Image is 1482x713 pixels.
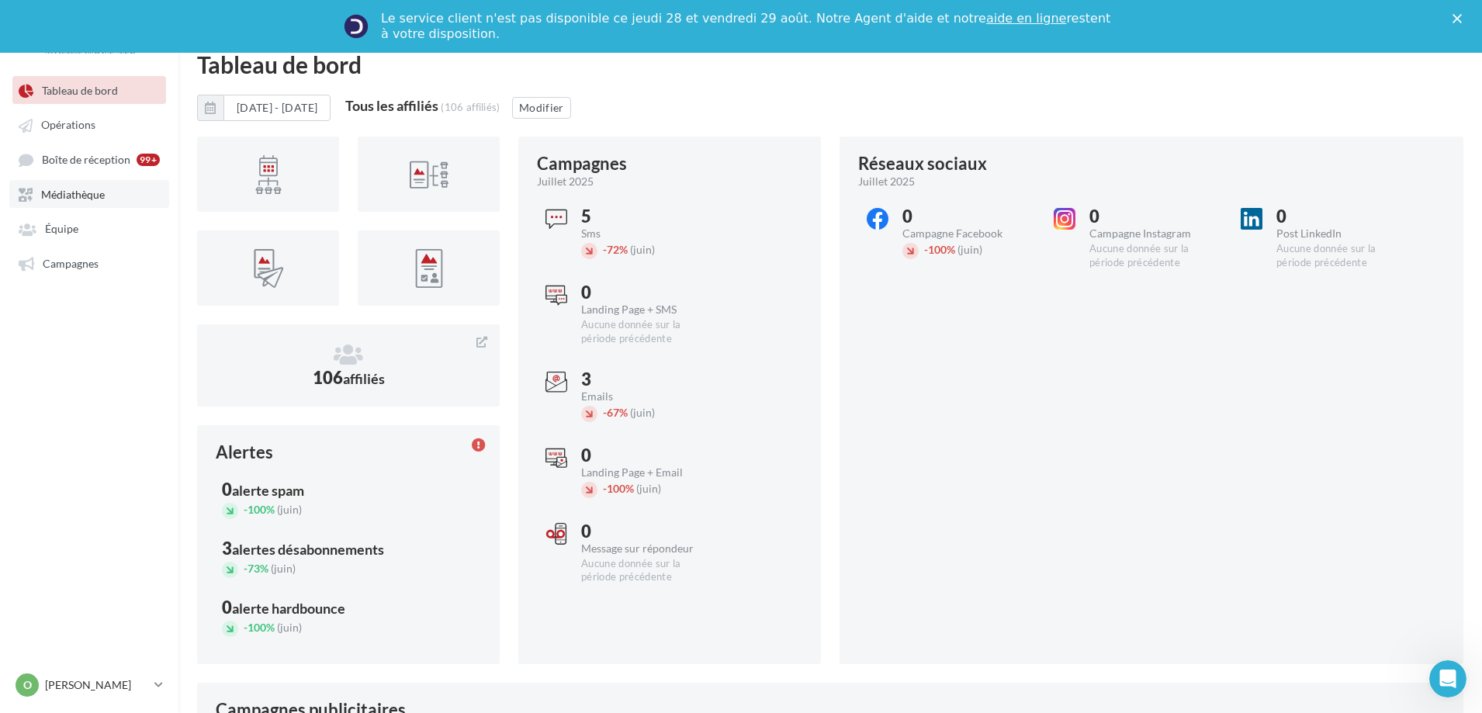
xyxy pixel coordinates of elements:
div: 99+ [137,154,160,166]
div: Campagne Instagram [1089,228,1219,239]
div: Campagnes [537,155,627,172]
button: [DATE] - [DATE] [197,95,331,121]
div: Aucune donnée sur la période précédente [581,557,711,585]
div: Aucune donnée sur la période précédente [1089,242,1219,270]
span: - [244,503,248,516]
a: Équipe [9,214,169,242]
span: - [603,243,607,256]
span: 100% [603,482,634,495]
span: juillet 2025 [537,174,594,189]
a: Boîte de réception 99+ [9,145,169,174]
div: Post LinkedIn [1276,228,1406,239]
div: Le service client n'est pas disponible ce jeudi 28 et vendredi 29 août. Notre Agent d'aide et not... [381,11,1113,42]
div: Tous les affiliés [345,99,438,112]
span: (juin) [277,621,302,634]
p: [PERSON_NAME] [45,677,148,693]
button: Modifier [512,97,571,119]
span: juillet 2025 [858,174,915,189]
span: - [603,406,607,419]
div: 3 [581,371,711,388]
div: 0 [581,284,711,301]
div: 0 [902,208,1032,225]
div: Emails [581,391,711,402]
span: Campagnes [43,257,99,270]
span: 100% [244,621,275,634]
span: 100% [244,503,275,516]
a: Tableau de bord [9,76,169,104]
div: Alertes [216,444,273,461]
div: alerte spam [232,483,304,497]
span: 73% [244,562,268,575]
span: Tableau de bord [42,84,118,97]
div: Fermer [1453,14,1468,23]
div: Tableau de bord [197,53,1463,76]
span: - [603,482,607,495]
span: 106 [313,367,385,388]
span: - [244,562,248,575]
span: Médiathèque [41,188,105,201]
div: 0 [581,523,711,540]
span: 72% [603,243,628,256]
span: (juin) [277,503,302,516]
div: 0 [222,599,475,616]
span: (juin) [630,406,655,419]
div: 0 [581,447,711,464]
img: Profile image for Service-Client [344,14,369,39]
a: Opérations [9,110,169,138]
div: Message sur répondeur [581,543,711,554]
div: alertes désabonnements [232,542,384,556]
div: 0 [1089,208,1219,225]
div: Landing Page + Email [581,467,711,478]
a: Médiathèque [9,180,169,208]
span: Boîte de réception [42,153,130,166]
span: O [23,677,32,693]
span: - [244,621,248,634]
button: [DATE] - [DATE] [223,95,331,121]
span: (juin) [957,243,982,256]
span: (juin) [636,482,661,495]
div: Aucune donnée sur la période précédente [581,318,711,346]
a: Campagnes [9,249,169,277]
iframe: Intercom live chat [1429,660,1466,697]
div: 0 [1276,208,1406,225]
div: 3 [222,540,475,557]
span: Équipe [45,223,78,236]
span: 67% [603,406,628,419]
div: Sms [581,228,711,239]
span: Opérations [41,119,95,132]
div: alerte hardbounce [232,601,345,615]
a: O [PERSON_NAME] [12,670,166,700]
div: Landing Page + SMS [581,304,711,315]
span: (juin) [271,562,296,575]
div: 0 [222,481,475,498]
span: affiliés [343,370,385,387]
div: (106 affiliés) [441,101,500,113]
span: - [924,243,928,256]
div: 5 [581,208,711,225]
div: Aucune donnée sur la période précédente [1276,242,1406,270]
span: 100% [924,243,955,256]
div: Campagne Facebook [902,228,1032,239]
span: (juin) [630,243,655,256]
div: Réseaux sociaux [858,155,987,172]
a: aide en ligne [986,11,1066,26]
